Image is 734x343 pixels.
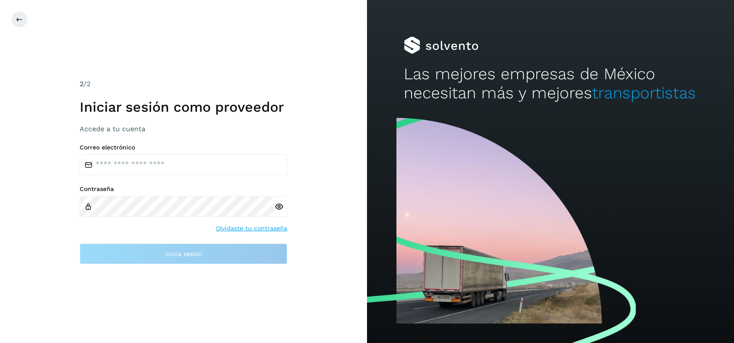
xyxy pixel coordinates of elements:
[165,251,202,257] span: Inicia sesión
[80,80,84,88] span: 2
[404,65,697,103] h2: Las mejores empresas de México necesitan más y mejores
[592,84,696,102] span: transportistas
[216,224,287,233] a: Olvidaste tu contraseña
[80,125,287,133] h3: Accede a tu cuenta
[80,185,287,193] label: Contraseña
[80,79,287,89] div: /2
[80,99,287,115] h1: Iniciar sesión como proveedor
[80,144,287,151] label: Correo electrónico
[80,243,287,264] button: Inicia sesión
